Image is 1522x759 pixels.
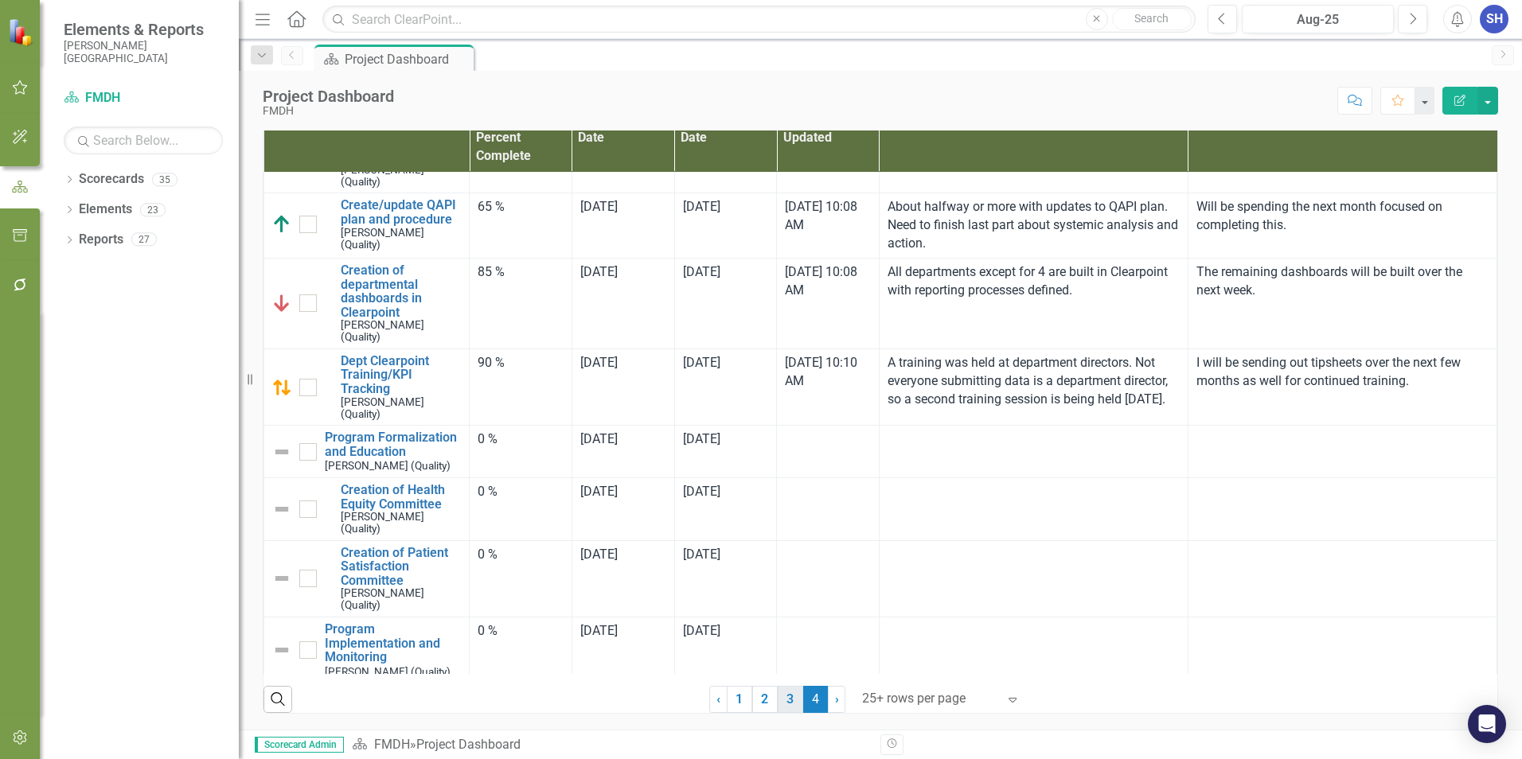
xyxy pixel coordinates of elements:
[64,127,223,154] input: Search Below...
[341,587,461,611] small: [PERSON_NAME] (Quality)
[580,355,618,370] span: [DATE]
[674,193,777,259] td: Double-Click to Edit
[140,203,166,216] div: 23
[470,258,572,348] td: Double-Click to Edit
[352,736,868,754] div: »
[264,348,470,425] td: Double-Click to Edit Right Click for Context Menu
[478,263,564,282] div: 85 %
[879,426,1188,478] td: Double-Click to Edit
[879,617,1188,683] td: Double-Click to Edit
[572,617,674,683] td: Double-Click to Edit
[64,89,223,107] a: FMDH
[264,477,470,540] td: Double-Click to Edit Right Click for Context Menu
[325,622,461,664] a: Program Implementation and Monitoring
[572,348,674,425] td: Double-Click to Edit
[879,258,1188,348] td: Double-Click to Edit
[683,355,720,370] span: [DATE]
[341,164,461,188] small: [PERSON_NAME] (Quality)
[674,477,777,540] td: Double-Click to Edit
[264,540,470,617] td: Double-Click to Edit Right Click for Context Menu
[64,39,223,65] small: [PERSON_NAME][GEOGRAPHIC_DATA]
[1196,354,1489,391] p: I will be sending out tipsheets over the next few months as well for continued training.
[272,442,291,461] img: Not Defined
[1188,258,1497,348] td: Double-Click to Edit
[341,227,461,251] small: [PERSON_NAME] (Quality)
[79,200,132,219] a: Elements
[374,737,410,752] a: FMDH
[674,540,777,617] td: Double-Click to Edit
[1112,8,1192,30] button: Search
[835,691,839,706] span: ›
[1242,5,1394,33] button: Aug-25
[478,483,564,501] div: 0 %
[580,264,618,279] span: [DATE]
[683,264,720,279] span: [DATE]
[79,170,144,189] a: Scorecards
[264,258,470,348] td: Double-Click to Edit Right Click for Context Menu
[580,199,618,214] span: [DATE]
[727,686,752,713] a: 1
[470,348,572,425] td: Double-Click to Edit
[325,460,451,472] small: [PERSON_NAME] (Quality)
[1196,198,1489,235] p: Will be spending the next month focused on completing this.
[580,484,618,499] span: [DATE]
[272,294,291,313] img: Below Plan
[785,263,871,300] div: [DATE] 10:08 AM
[470,477,572,540] td: Double-Click to Edit
[674,258,777,348] td: Double-Click to Edit
[888,198,1180,253] p: About halfway or more with updates to QAPI plan. Need to finish last part about systemic analysis...
[264,193,470,259] td: Double-Click to Edit Right Click for Context Menu
[263,88,394,105] div: Project Dashboard
[470,540,572,617] td: Double-Click to Edit
[470,193,572,259] td: Double-Click to Edit
[341,198,461,226] a: Create/update QAPI plan and procedure
[341,263,461,319] a: Creation of departmental dashboards in Clearpoint
[1196,263,1489,300] p: The remaining dashboards will be built over the next week.
[674,617,777,683] td: Double-Click to Edit
[131,233,157,247] div: 27
[272,500,291,519] img: Not Defined
[580,431,618,446] span: [DATE]
[272,378,291,397] img: Caution
[470,617,572,683] td: Double-Click to Edit
[341,396,461,420] small: [PERSON_NAME] (Quality)
[1188,348,1497,425] td: Double-Click to Edit
[580,623,618,638] span: [DATE]
[572,193,674,259] td: Double-Click to Edit
[325,666,451,678] small: [PERSON_NAME] (Quality)
[674,348,777,425] td: Double-Click to Edit
[478,430,564,449] div: 0 %
[572,477,674,540] td: Double-Click to Edit
[272,640,291,660] img: Not Defined
[1188,617,1497,683] td: Double-Click to Edit
[879,193,1188,259] td: Double-Click to Edit
[785,354,871,391] div: [DATE] 10:10 AM
[264,617,470,683] td: Double-Click to Edit Right Click for Context Menu
[341,354,461,396] a: Dept Clearpoint Training/KPI Tracking
[345,49,470,69] div: Project Dashboard
[341,319,461,343] small: [PERSON_NAME] (Quality)
[478,198,564,216] div: 65 %
[341,546,461,588] a: Creation of Patient Satisfaction Committee
[683,484,720,499] span: [DATE]
[264,426,470,478] td: Double-Click to Edit Right Click for Context Menu
[683,431,720,446] span: [DATE]
[716,691,720,706] span: ‹
[572,540,674,617] td: Double-Click to Edit
[64,20,223,39] span: Elements & Reports
[272,569,291,588] img: Not Defined
[341,511,461,535] small: [PERSON_NAME] (Quality)
[263,105,394,117] div: FMDH
[1188,193,1497,259] td: Double-Click to Edit
[1188,426,1497,478] td: Double-Click to Edit
[888,263,1180,300] p: All departments except for 4 are built in Clearpoint with reporting processes defined.
[478,622,564,640] div: 0 %
[1247,10,1388,29] div: Aug-25
[778,686,803,713] a: 3
[879,348,1188,425] td: Double-Click to Edit
[6,17,37,47] img: ClearPoint Strategy
[1480,5,1508,33] div: SH
[888,354,1180,409] p: A training was held at department directors. Not everyone submitting data is a department directo...
[152,173,178,186] div: 35
[803,686,829,713] span: 4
